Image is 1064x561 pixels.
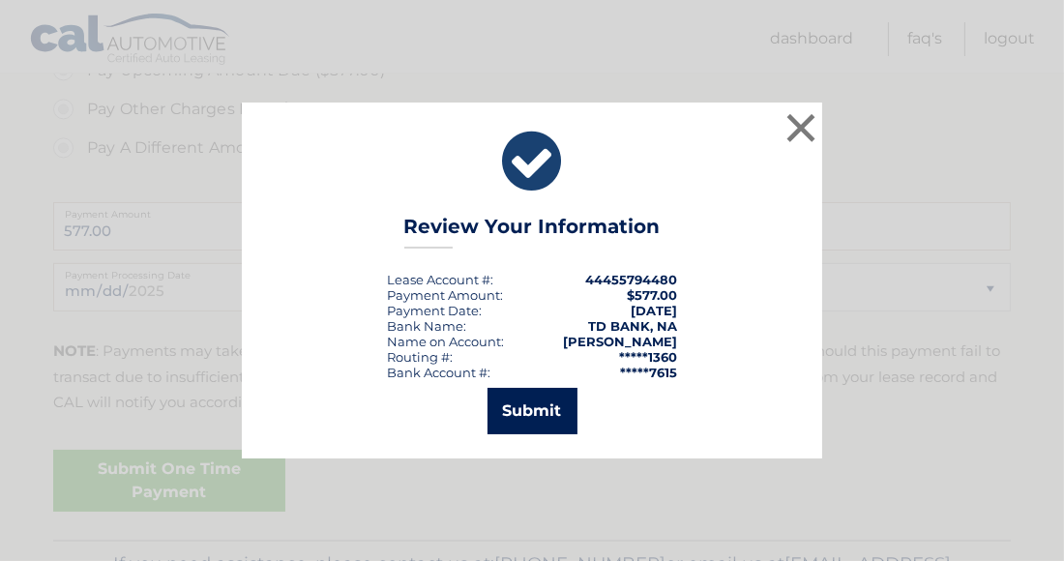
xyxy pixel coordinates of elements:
[631,303,677,318] span: [DATE]
[588,318,677,334] strong: TD BANK, NA
[387,334,504,349] div: Name on Account:
[488,388,577,434] button: Submit
[585,272,677,287] strong: 44455794480
[387,318,466,334] div: Bank Name:
[387,349,453,365] div: Routing #:
[627,287,677,303] span: $577.00
[387,272,493,287] div: Lease Account #:
[387,287,503,303] div: Payment Amount:
[387,303,479,318] span: Payment Date
[387,303,482,318] div: :
[404,215,661,249] h3: Review Your Information
[387,365,490,380] div: Bank Account #:
[782,108,820,147] button: ×
[563,334,677,349] strong: [PERSON_NAME]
